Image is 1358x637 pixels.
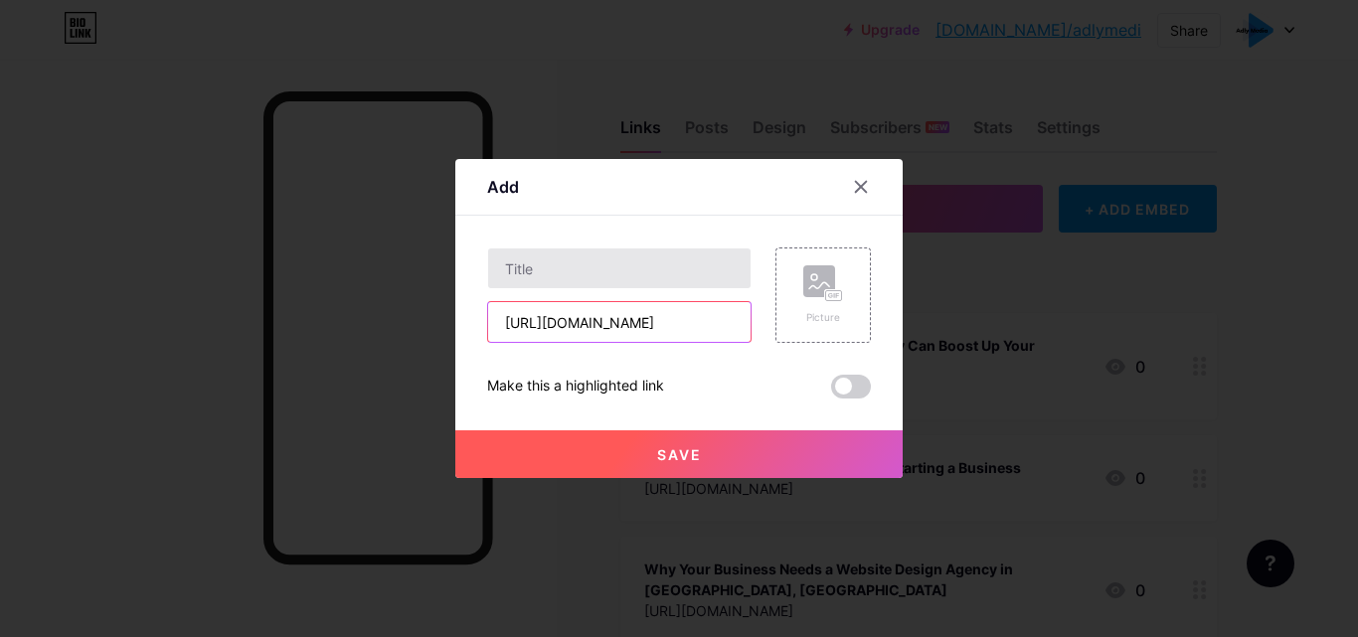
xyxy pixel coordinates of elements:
div: Make this a highlighted link [487,375,664,398]
button: Save [455,430,903,478]
input: URL [488,302,751,342]
input: Title [488,248,751,288]
div: Add [487,175,519,199]
span: Save [657,446,702,463]
div: Picture [803,310,843,325]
